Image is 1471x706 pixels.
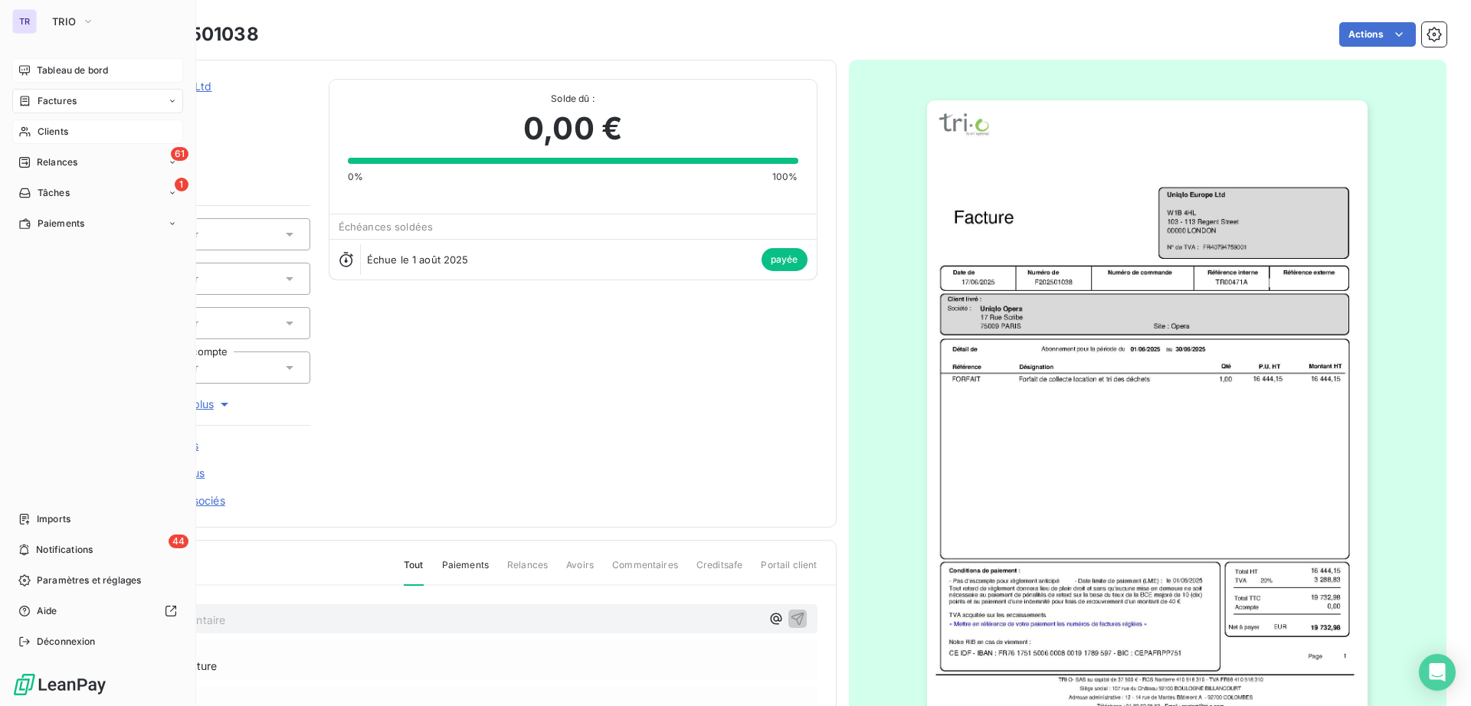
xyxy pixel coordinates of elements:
[171,397,232,412] span: Voir plus
[37,512,70,526] span: Imports
[12,58,183,83] a: Tableau de bord
[37,635,96,649] span: Déconnexion
[143,21,259,48] h3: F202501038
[523,106,622,152] span: 0,00 €
[38,217,84,230] span: Paiements
[1339,22,1416,47] button: Actions
[12,181,183,205] a: 1Tâches
[696,558,743,584] span: Creditsafe
[175,178,188,191] span: 1
[38,125,68,139] span: Clients
[762,248,808,271] span: payée
[339,221,434,233] span: Échéances soldées
[12,672,107,697] img: Logo LeanPay
[171,147,188,161] span: 61
[12,568,183,593] a: Paramètres et réglages
[52,15,76,28] span: TRIO
[12,119,183,144] a: Clients
[37,604,57,618] span: Aide
[507,558,548,584] span: Relances
[761,558,817,584] span: Portail client
[12,150,183,175] a: 61Relances
[38,186,70,200] span: Tâches
[12,599,183,623] a: Aide
[12,211,183,236] a: Paiements
[12,89,183,113] a: Factures
[348,92,798,106] span: Solde dû :
[348,170,363,184] span: 0%
[38,94,77,108] span: Factures
[772,170,798,184] span: 100%
[169,534,188,548] span: 44
[93,396,310,413] button: Voir plus
[37,155,77,169] span: Relances
[36,543,93,557] span: Notifications
[12,9,37,34] div: TR
[442,558,489,584] span: Paiements
[404,558,424,586] span: Tout
[612,558,678,584] span: Commentaires
[367,253,469,266] span: Échue le 1 août 2025
[37,574,141,587] span: Paramètres et réglages
[120,97,310,109] span: TR00471A
[12,507,183,531] a: Imports
[1419,654,1456,691] div: Open Intercom Messenger
[37,64,108,77] span: Tableau de bord
[566,558,594,584] span: Avoirs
